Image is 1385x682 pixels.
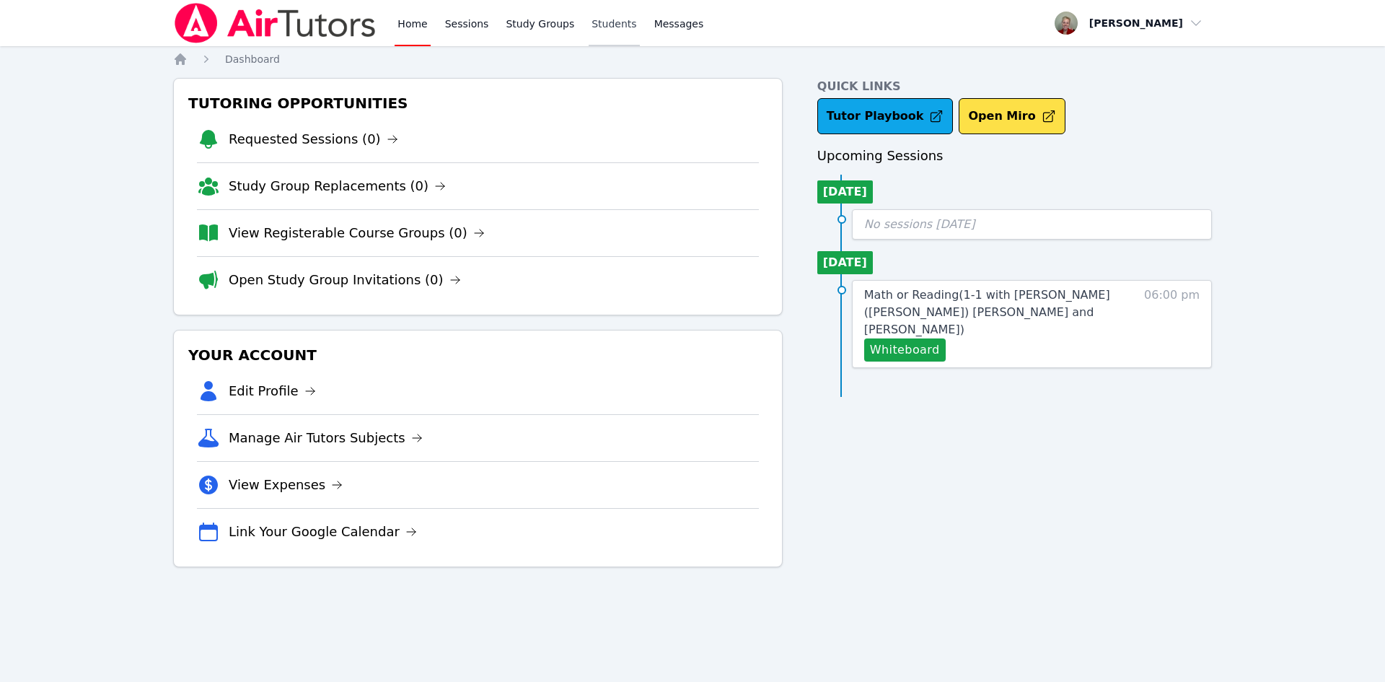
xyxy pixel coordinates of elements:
a: Tutor Playbook [817,98,954,134]
img: Air Tutors [173,3,377,43]
a: Open Study Group Invitations (0) [229,270,461,290]
span: Dashboard [225,53,280,65]
span: No sessions [DATE] [864,217,975,231]
nav: Breadcrumb [173,52,1212,66]
a: Math or Reading(1-1 with [PERSON_NAME] ([PERSON_NAME]) [PERSON_NAME] and [PERSON_NAME]) [864,287,1116,338]
h3: Tutoring Opportunities [185,90,770,116]
li: [DATE] [817,251,873,274]
a: View Registerable Course Groups (0) [229,223,485,243]
a: View Expenses [229,475,343,495]
li: [DATE] [817,180,873,204]
h4: Quick Links [817,78,1212,95]
button: Whiteboard [864,338,946,362]
a: Requested Sessions (0) [229,129,398,149]
h3: Upcoming Sessions [817,146,1212,166]
span: Math or Reading ( 1-1 with [PERSON_NAME] ([PERSON_NAME]) [PERSON_NAME] and [PERSON_NAME] ) [864,288,1110,336]
span: Messages [654,17,704,31]
a: Manage Air Tutors Subjects [229,428,423,448]
span: 06:00 pm [1144,287,1200,362]
a: Link Your Google Calendar [229,522,417,542]
a: Edit Profile [229,381,316,401]
button: Open Miro [959,98,1065,134]
a: Dashboard [225,52,280,66]
a: Study Group Replacements (0) [229,176,446,196]
h3: Your Account [185,342,770,368]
